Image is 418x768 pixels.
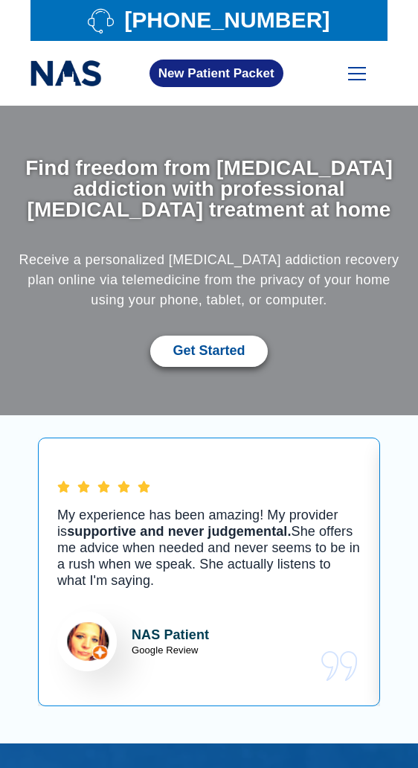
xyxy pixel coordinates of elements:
[11,250,407,310] p: Receive a personalized [MEDICAL_DATA] addiction recovery plan online via telemedicine from the pr...
[57,507,361,589] p: My experience has been amazing! My provider is She offers me advice when needed and never seems t...
[57,612,117,671] img: Lisa Review for National Addiction Specialists Top Rated Suboxone Clinic
[158,67,274,80] span: New Patient Packet
[150,336,267,367] a: Get Started
[132,628,209,641] strong: NAS Patient
[38,7,380,33] a: [PHONE_NUMBER]
[173,343,245,359] span: Get Started
[132,644,198,656] span: Google Review
[11,158,407,220] h1: Find freedom from [MEDICAL_DATA] addiction with professional [MEDICAL_DATA] treatment at home
[149,60,283,87] a: New Patient Packet
[67,524,291,539] b: supportive and never judgemental.
[30,57,102,89] img: national addiction specialists online suboxone clinic - logo
[120,12,329,28] span: [PHONE_NUMBER]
